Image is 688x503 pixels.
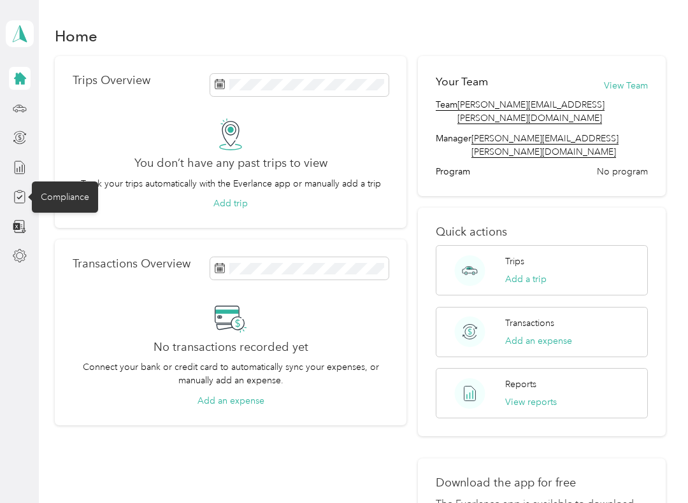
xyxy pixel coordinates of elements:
[505,395,557,409] button: View reports
[604,79,648,92] button: View Team
[81,177,381,190] p: Track your trips automatically with the Everlance app or manually add a trip
[436,476,649,490] p: Download the app for free
[505,378,536,391] p: Reports
[55,29,97,43] h1: Home
[32,181,98,213] div: Compliance
[505,316,554,330] p: Transactions
[213,197,248,210] button: Add trip
[134,157,327,170] h2: You don’t have any past trips to view
[617,432,688,503] iframe: Everlance-gr Chat Button Frame
[73,257,190,271] p: Transactions Overview
[436,74,488,90] h2: Your Team
[197,394,264,407] button: Add an expense
[154,341,308,354] h2: No transactions recorded yet
[73,360,389,387] p: Connect your bank or credit card to automatically sync your expenses, or manually add an expense.
[436,132,471,159] span: Manager
[505,273,547,286] button: Add a trip
[73,74,150,87] p: Trips Overview
[597,165,648,178] span: No program
[505,334,572,348] button: Add an expense
[436,225,649,239] p: Quick actions
[505,255,524,268] p: Trips
[436,165,470,178] span: Program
